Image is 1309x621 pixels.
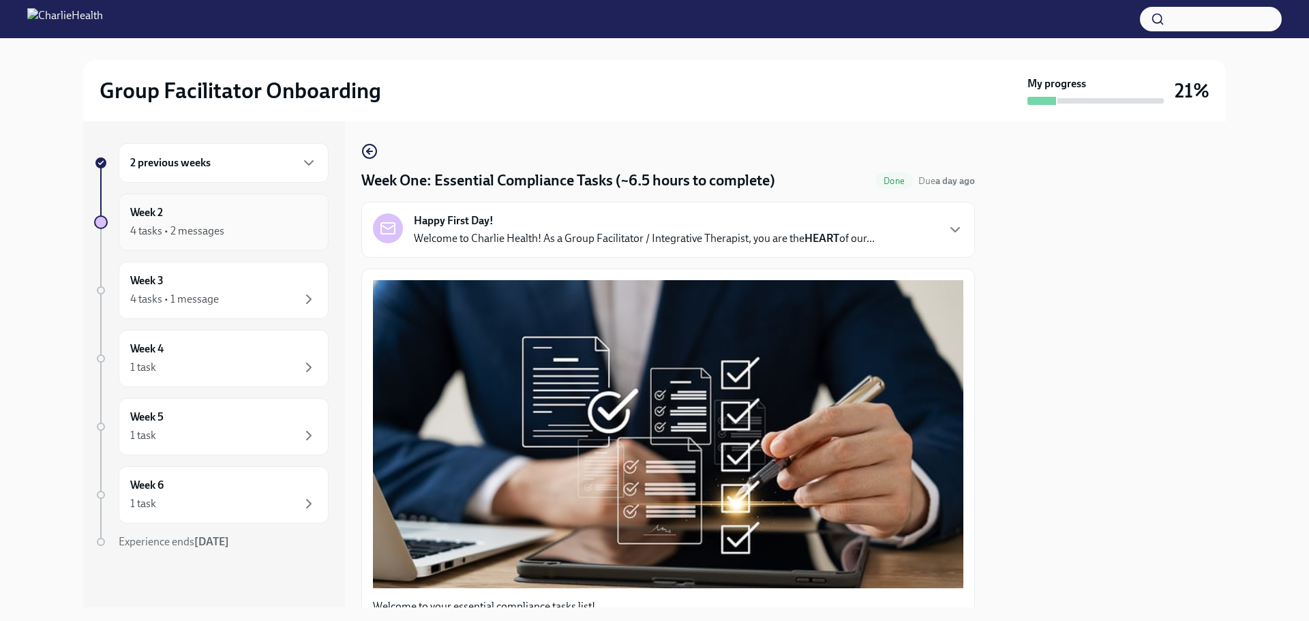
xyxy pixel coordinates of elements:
strong: My progress [1027,76,1086,91]
div: 1 task [130,496,156,511]
h4: Week One: Essential Compliance Tasks (~6.5 hours to complete) [361,170,775,191]
div: 2 previous weeks [119,143,329,183]
h6: Week 3 [130,273,164,288]
p: Welcome to Charlie Health! As a Group Facilitator / Integrative Therapist, you are the of our... [414,231,875,246]
h3: 21% [1175,78,1209,103]
img: CharlieHealth [27,8,103,30]
span: September 22nd, 2025 10:00 [918,175,975,187]
strong: HEART [804,232,839,245]
strong: a day ago [935,175,975,187]
h6: Week 2 [130,205,163,220]
div: 4 tasks • 1 message [130,292,219,307]
div: 1 task [130,360,156,375]
span: Experience ends [119,535,229,548]
button: Zoom image [373,280,963,588]
span: Due [918,175,975,187]
a: Week 61 task [94,466,329,524]
div: 4 tasks • 2 messages [130,224,224,239]
a: Week 41 task [94,330,329,387]
h6: Week 4 [130,342,164,357]
a: Week 51 task [94,398,329,455]
span: Done [875,176,913,186]
h2: Group Facilitator Onboarding [100,77,381,104]
div: 1 task [130,428,156,443]
a: Week 34 tasks • 1 message [94,262,329,319]
p: Welcome to your essential compliance tasks list! [373,599,963,614]
h6: Week 5 [130,410,164,425]
h6: Week 6 [130,478,164,493]
strong: [DATE] [194,535,229,548]
strong: Happy First Day! [414,213,494,228]
a: Week 24 tasks • 2 messages [94,194,329,251]
h6: 2 previous weeks [130,155,211,170]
